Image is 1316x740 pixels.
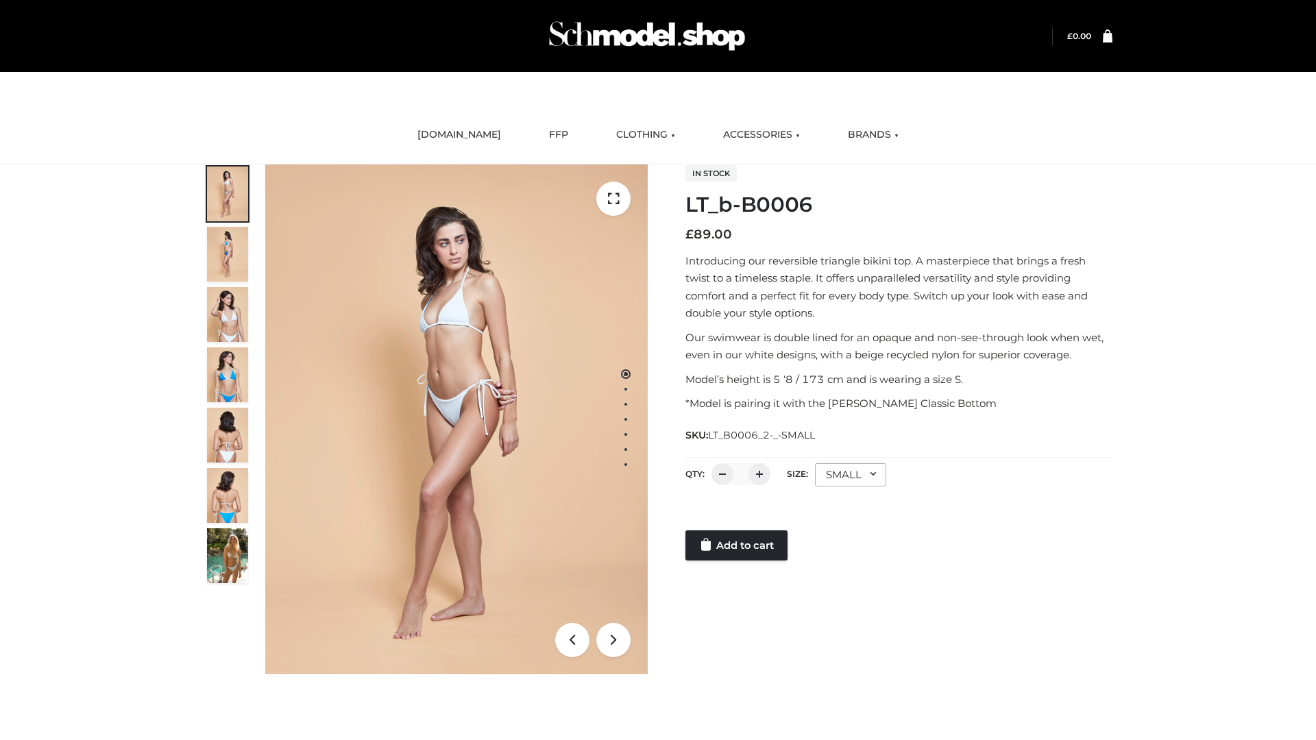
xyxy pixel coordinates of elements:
[815,463,886,486] div: SMALL
[685,469,705,479] label: QTY:
[685,193,1112,217] h1: LT_b-B0006
[407,120,511,150] a: [DOMAIN_NAME]
[544,9,750,63] img: Schmodel Admin 964
[713,120,810,150] a: ACCESSORIES
[207,166,248,221] img: ArielClassicBikiniTop_CloudNine_AzureSky_OW114ECO_1-scaled.jpg
[207,287,248,342] img: ArielClassicBikiniTop_CloudNine_AzureSky_OW114ECO_3-scaled.jpg
[787,469,808,479] label: Size:
[685,530,788,560] a: Add to cart
[265,164,648,674] img: ArielClassicBikiniTop_CloudNine_AzureSky_OW114ECO_1
[1067,31,1073,41] span: £
[606,120,685,150] a: CLOTHING
[207,528,248,583] img: Arieltop_CloudNine_AzureSky2.jpg
[539,120,578,150] a: FFP
[207,347,248,402] img: ArielClassicBikiniTop_CloudNine_AzureSky_OW114ECO_4-scaled.jpg
[1067,31,1091,41] a: £0.00
[685,227,732,242] bdi: 89.00
[685,252,1112,322] p: Introducing our reversible triangle bikini top. A masterpiece that brings a fresh twist to a time...
[685,371,1112,388] p: Model’s height is 5 ‘8 / 173 cm and is wearing a size S.
[685,427,816,443] span: SKU:
[207,468,248,523] img: ArielClassicBikiniTop_CloudNine_AzureSky_OW114ECO_8-scaled.jpg
[685,329,1112,364] p: Our swimwear is double lined for an opaque and non-see-through look when wet, even in our white d...
[207,408,248,463] img: ArielClassicBikiniTop_CloudNine_AzureSky_OW114ECO_7-scaled.jpg
[1067,31,1091,41] bdi: 0.00
[685,165,737,182] span: In stock
[685,395,1112,412] p: *Model is pairing it with the [PERSON_NAME] Classic Bottom
[838,120,909,150] a: BRANDS
[708,429,815,441] span: LT_B0006_2-_-SMALL
[685,227,694,242] span: £
[207,227,248,282] img: ArielClassicBikiniTop_CloudNine_AzureSky_OW114ECO_2-scaled.jpg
